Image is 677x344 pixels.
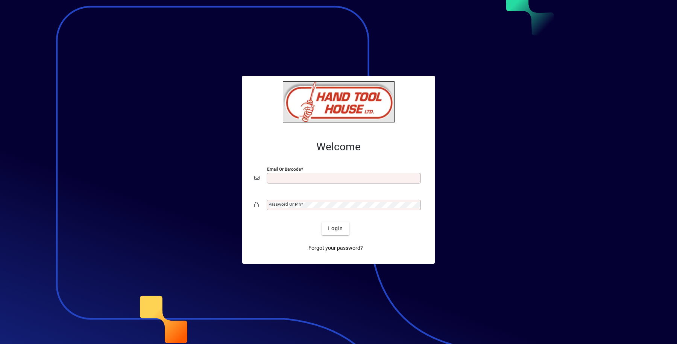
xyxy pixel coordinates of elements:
button: Login [322,222,349,235]
mat-label: Password or Pin [269,202,301,207]
h2: Welcome [254,141,423,153]
span: Forgot your password? [308,244,363,252]
a: Forgot your password? [305,241,366,255]
span: Login [328,225,343,232]
mat-label: Email or Barcode [267,167,301,172]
